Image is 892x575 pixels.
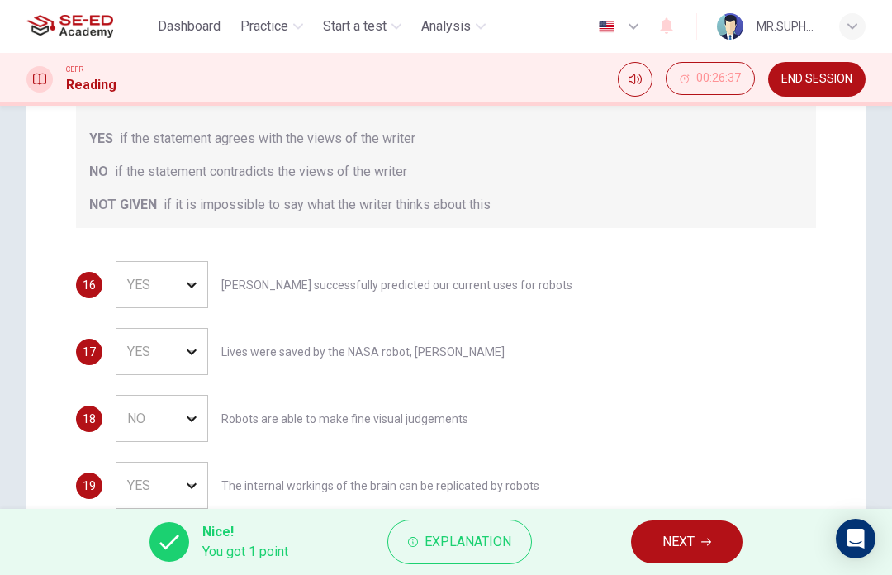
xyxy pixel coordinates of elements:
span: Practice [240,17,288,36]
span: 18 [83,413,96,425]
span: YES [89,129,113,149]
button: Analysis [415,12,492,41]
span: NO [89,162,108,182]
span: 17 [83,346,96,358]
span: NOT GIVEN [89,195,157,215]
span: NEXT [662,530,695,554]
span: You got 1 point [202,542,288,562]
span: if the statement agrees with the views of the writer [120,129,415,149]
span: Explanation [425,530,511,554]
span: 00:26:37 [696,72,741,85]
div: YES [116,261,246,308]
img: Profile picture [717,13,743,40]
div: Open Intercom Messenger [836,519,875,558]
a: SE-ED Academy logo [26,10,151,43]
div: YES [116,328,246,375]
h1: Reading [66,75,116,95]
span: CEFR [66,64,83,75]
button: END SESSION [768,62,866,97]
span: The internal workings of the brain can be replicated by robots [221,480,539,492]
span: Lives were saved by the NASA robot, [PERSON_NAME] [221,346,505,358]
div: YES [116,395,208,442]
button: 00:26:37 [666,62,755,95]
span: Nice! [202,522,288,542]
span: if it is impossible to say what the writer thinks about this [164,195,491,215]
button: Start a test [316,12,408,41]
button: Dashboard [151,12,227,41]
img: en [596,21,617,33]
div: Hide [666,62,755,97]
div: NOT GIVEN [116,328,208,375]
span: Dashboard [158,17,221,36]
span: [PERSON_NAME] successfully predicted our current uses for robots [221,279,572,291]
div: MR.SUPHAKRIT CHITPAISAN [757,17,819,36]
div: Mute [618,62,652,97]
button: Explanation [387,520,532,564]
span: Start a test [323,17,387,36]
span: if the statement contradicts the views of the writer [115,162,407,182]
span: 19 [83,480,96,492]
span: END SESSION [781,73,852,86]
div: NO [116,395,246,442]
div: YES [116,261,208,308]
img: SE-ED Academy logo [26,10,113,43]
div: NO [116,462,208,509]
button: Practice [234,12,310,41]
button: NEXT [631,520,743,563]
span: 16 [83,279,96,291]
span: Robots are able to make fine visual judgements [221,413,468,425]
span: Analysis [421,17,471,36]
div: YES [116,462,246,509]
